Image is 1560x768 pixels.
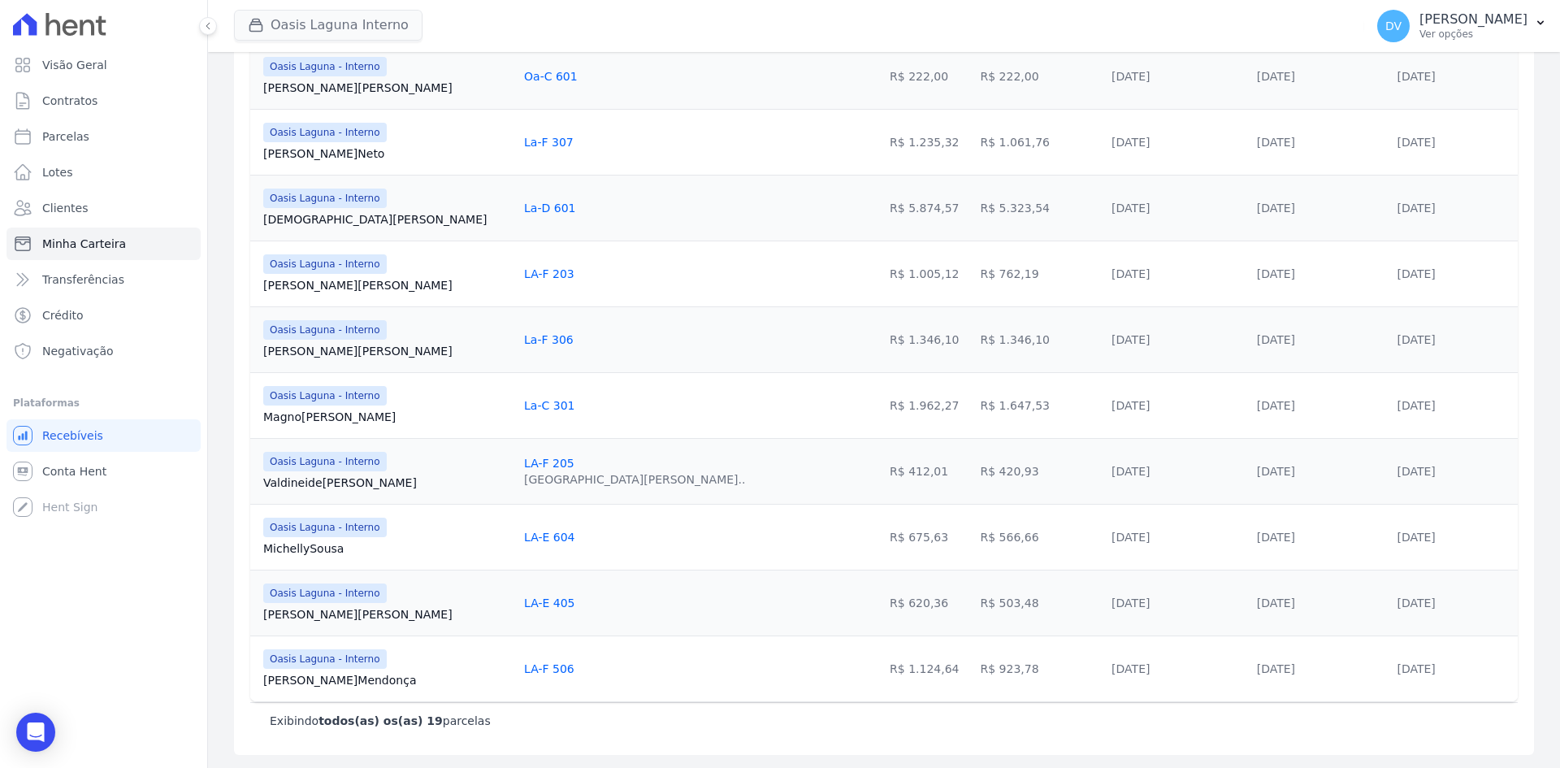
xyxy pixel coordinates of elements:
[1419,28,1527,41] p: Ver opções
[234,10,422,41] button: Oasis Laguna Interno
[883,504,973,570] td: R$ 675,63
[883,241,973,306] td: R$ 1.005,12
[974,43,1106,109] td: R$ 222,00
[524,471,745,488] div: [GEOGRAPHIC_DATA][PERSON_NAME]..
[1397,70,1435,83] a: [DATE]
[263,277,511,293] a: [PERSON_NAME][PERSON_NAME]
[883,570,973,636] td: R$ 620,36
[883,372,973,438] td: R$ 1.962,27
[1397,202,1435,215] a: [DATE]
[263,386,387,406] span: Oasis Laguna - Interno
[263,518,387,537] span: Oasis Laguna - Interno
[1257,202,1295,215] a: [DATE]
[263,584,387,603] span: Oasis Laguna - Interno
[42,236,126,252] span: Minha Carteira
[1397,333,1435,346] a: [DATE]
[263,145,511,162] a: [PERSON_NAME]Neto
[6,263,201,296] a: Transferências
[883,636,973,701] td: R$ 1.124,64
[524,597,574,610] a: LA-E 405
[524,399,574,412] a: La-C 301
[524,136,574,149] a: La-F 307
[524,70,578,83] a: Oa-C 601
[974,438,1106,504] td: R$ 420,93
[42,164,73,180] span: Lotes
[42,93,97,109] span: Contratos
[1397,399,1435,412] a: [DATE]
[883,43,973,109] td: R$ 222,00
[42,200,88,216] span: Clientes
[6,455,201,488] a: Conta Hent
[883,109,973,175] td: R$ 1.235,32
[524,333,574,346] a: La-F 306
[263,57,387,76] span: Oasis Laguna - Interno
[6,228,201,260] a: Minha Carteira
[263,80,511,96] a: [PERSON_NAME][PERSON_NAME]
[1111,597,1150,610] a: [DATE]
[524,457,574,470] a: LA-F 205
[883,175,973,241] td: R$ 5.874,57
[1257,597,1295,610] a: [DATE]
[1111,465,1150,478] a: [DATE]
[263,672,511,688] a: [PERSON_NAME]Mendonça
[1364,3,1560,49] button: DV [PERSON_NAME] Ver opções
[263,606,511,623] a: [PERSON_NAME][PERSON_NAME]
[974,306,1106,372] td: R$ 1.346,10
[1419,11,1527,28] p: [PERSON_NAME]
[1397,465,1435,478] a: [DATE]
[974,570,1106,636] td: R$ 503,48
[6,419,201,452] a: Recebíveis
[524,202,575,215] a: La-D 601
[1397,531,1435,544] a: [DATE]
[1111,267,1150,280] a: [DATE]
[6,85,201,117] a: Contratos
[263,649,387,669] span: Oasis Laguna - Interno
[1111,136,1150,149] a: [DATE]
[42,427,103,444] span: Recebíveis
[6,335,201,367] a: Negativação
[42,128,89,145] span: Parcelas
[42,343,114,359] span: Negativação
[974,636,1106,701] td: R$ 923,78
[974,175,1106,241] td: R$ 5.323,54
[42,57,107,73] span: Visão Geral
[974,504,1106,570] td: R$ 566,66
[1257,70,1295,83] a: [DATE]
[1397,597,1435,610] a: [DATE]
[974,109,1106,175] td: R$ 1.061,76
[883,438,973,504] td: R$ 412,01
[270,713,491,729] p: Exibindo parcelas
[1111,662,1150,675] a: [DATE]
[1111,531,1150,544] a: [DATE]
[1257,662,1295,675] a: [DATE]
[6,299,201,332] a: Crédito
[263,343,511,359] a: [PERSON_NAME][PERSON_NAME]
[42,463,106,479] span: Conta Hent
[883,306,973,372] td: R$ 1.346,10
[263,452,387,471] span: Oasis Laguna - Interno
[16,713,55,752] div: Open Intercom Messenger
[1397,662,1435,675] a: [DATE]
[263,540,511,557] a: MichellySousa
[974,372,1106,438] td: R$ 1.647,53
[6,49,201,81] a: Visão Geral
[1397,136,1435,149] a: [DATE]
[1111,399,1150,412] a: [DATE]
[1257,267,1295,280] a: [DATE]
[318,714,443,727] b: todos(as) os(as) 19
[1111,333,1150,346] a: [DATE]
[1397,267,1435,280] a: [DATE]
[6,120,201,153] a: Parcelas
[263,211,511,228] a: [DEMOGRAPHIC_DATA][PERSON_NAME]
[524,662,574,675] a: LA-F 506
[1111,202,1150,215] a: [DATE]
[42,307,84,323] span: Crédito
[6,156,201,189] a: Lotes
[263,254,387,274] span: Oasis Laguna - Interno
[1257,465,1295,478] a: [DATE]
[1257,399,1295,412] a: [DATE]
[263,123,387,142] span: Oasis Laguna - Interno
[974,241,1106,306] td: R$ 762,19
[263,475,511,491] a: Valdineide[PERSON_NAME]
[1111,70,1150,83] a: [DATE]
